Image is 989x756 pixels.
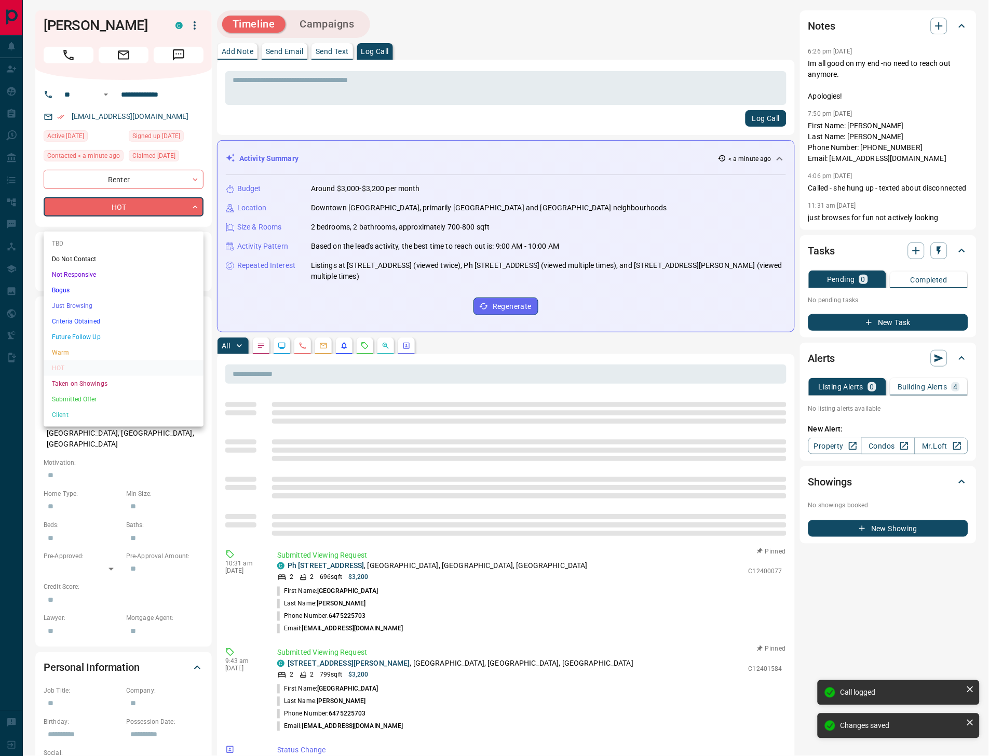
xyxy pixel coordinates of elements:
div: Changes saved [841,722,962,730]
li: TBD [44,236,204,251]
li: Client [44,407,204,423]
div: Call logged [841,688,962,697]
li: Taken on Showings [44,376,204,392]
li: Criteria Obtained [44,314,204,329]
li: Submitted Offer [44,392,204,407]
li: Do Not Contact [44,251,204,267]
li: Just Browsing [44,298,204,314]
li: Warm [44,345,204,360]
li: Bogus [44,282,204,298]
li: Not Responsive [44,267,204,282]
li: Future Follow Up [44,329,204,345]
